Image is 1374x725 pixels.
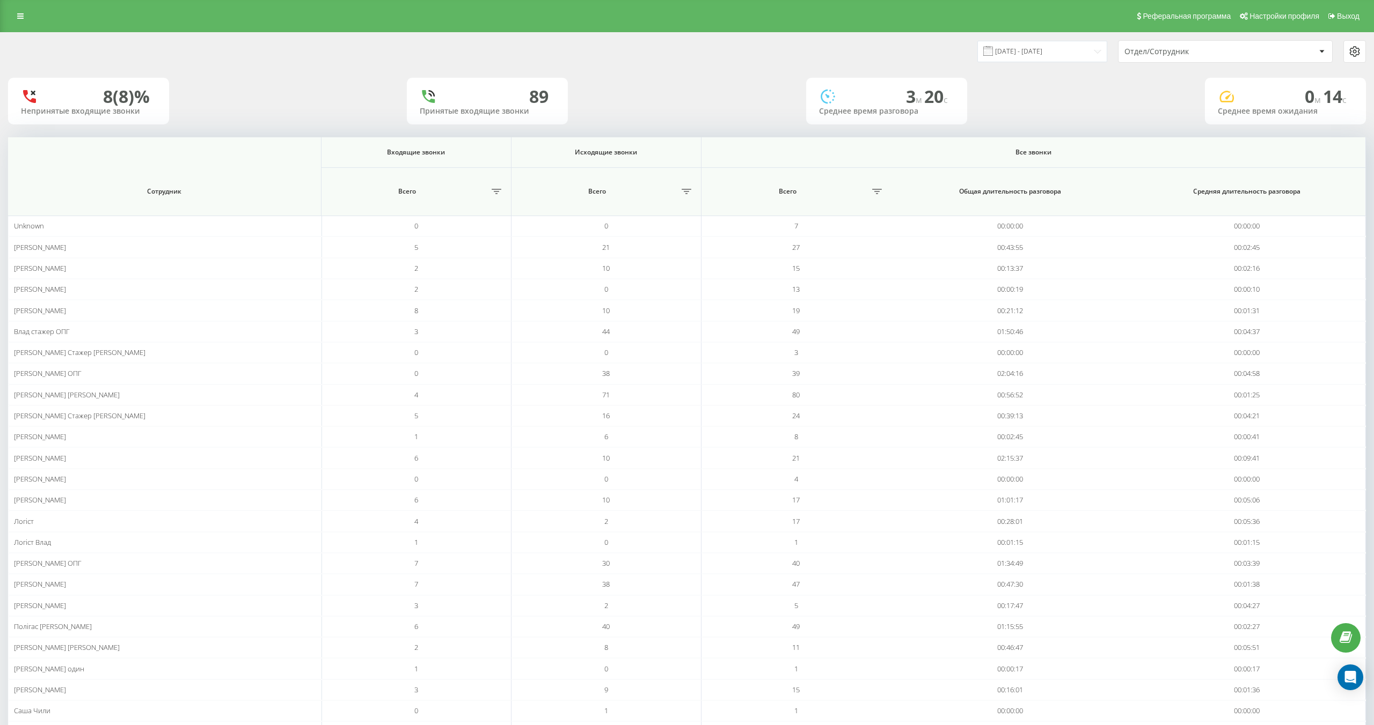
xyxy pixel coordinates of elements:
[604,432,608,441] span: 6
[414,242,418,252] span: 5
[517,187,678,196] span: Всего
[14,411,145,420] span: [PERSON_NAME] Стажер [PERSON_NAME]
[14,242,66,252] span: [PERSON_NAME]
[792,558,800,568] span: 40
[1129,490,1366,511] td: 00:05:06
[891,679,1128,700] td: 00:16:01
[1129,426,1366,447] td: 00:00:41
[414,284,418,294] span: 2
[103,86,150,107] div: 8 (8)%
[916,94,924,106] span: м
[14,453,66,463] span: [PERSON_NAME]
[604,601,608,610] span: 2
[14,706,50,715] span: Саша Чили
[1129,511,1366,531] td: 00:05:36
[602,453,610,463] span: 10
[14,327,70,336] span: Влад стажер ОПГ
[891,405,1128,426] td: 00:39:13
[792,242,800,252] span: 27
[891,532,1128,553] td: 00:01:15
[604,664,608,674] span: 0
[414,516,418,526] span: 4
[327,187,488,196] span: Всего
[14,474,66,484] span: [PERSON_NAME]
[792,453,800,463] span: 21
[794,664,798,674] span: 1
[792,390,800,400] span: 80
[414,537,418,547] span: 1
[604,685,608,694] span: 9
[792,368,800,378] span: 39
[335,148,496,157] span: Входящие звонки
[602,622,610,631] span: 40
[14,495,66,505] span: [PERSON_NAME]
[14,579,66,589] span: [PERSON_NAME]
[414,453,418,463] span: 6
[604,537,608,547] span: 0
[14,685,66,694] span: [PERSON_NAME]
[1342,94,1347,106] span: c
[14,558,82,568] span: [PERSON_NAME] ОПГ
[602,263,610,273] span: 10
[14,537,51,547] span: Логіст Влад
[891,447,1128,468] td: 02:15:37
[891,279,1128,300] td: 00:00:19
[604,516,608,526] span: 2
[414,579,418,589] span: 7
[1129,363,1366,384] td: 00:04:58
[1129,258,1366,279] td: 00:02:16
[891,574,1128,595] td: 00:47:30
[792,516,800,526] span: 17
[891,511,1128,531] td: 00:28:01
[14,516,34,526] span: Логіст
[604,474,608,484] span: 0
[1129,300,1366,321] td: 00:01:31
[14,347,145,357] span: [PERSON_NAME] Стажер [PERSON_NAME]
[891,236,1128,257] td: 00:43:55
[891,469,1128,490] td: 00:00:00
[414,306,418,315] span: 8
[1129,384,1366,405] td: 00:01:25
[792,495,800,505] span: 17
[604,221,608,231] span: 0
[1129,279,1366,300] td: 00:00:10
[14,432,66,441] span: [PERSON_NAME]
[794,601,798,610] span: 5
[414,558,418,568] span: 7
[414,327,418,336] span: 3
[14,622,92,631] span: Полігас [PERSON_NAME]
[891,342,1128,363] td: 00:00:00
[414,411,418,420] span: 5
[414,474,418,484] span: 0
[1129,700,1366,721] td: 00:00:00
[891,363,1128,384] td: 02:04:16
[14,664,84,674] span: [PERSON_NAME] один
[792,263,800,273] span: 15
[14,306,66,315] span: [PERSON_NAME]
[602,390,610,400] span: 71
[602,495,610,505] span: 10
[14,601,66,610] span: [PERSON_NAME]
[1337,12,1360,20] span: Выход
[14,368,82,378] span: [PERSON_NAME] ОПГ
[414,622,418,631] span: 6
[414,390,418,400] span: 4
[14,390,120,400] span: [PERSON_NAME] [PERSON_NAME]
[21,107,156,116] div: Непринятые входящие звонки
[14,263,66,273] span: [PERSON_NAME]
[525,148,686,157] span: Исходящие звонки
[1129,532,1366,553] td: 00:01:15
[414,347,418,357] span: 0
[414,263,418,273] span: 2
[792,284,800,294] span: 13
[529,86,549,107] div: 89
[794,432,798,441] span: 8
[891,300,1128,321] td: 00:21:12
[602,558,610,568] span: 30
[1124,47,1253,56] div: Отдел/Сотрудник
[1129,405,1366,426] td: 00:04:21
[414,368,418,378] span: 0
[794,221,798,231] span: 7
[891,321,1128,342] td: 01:50:46
[414,664,418,674] span: 1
